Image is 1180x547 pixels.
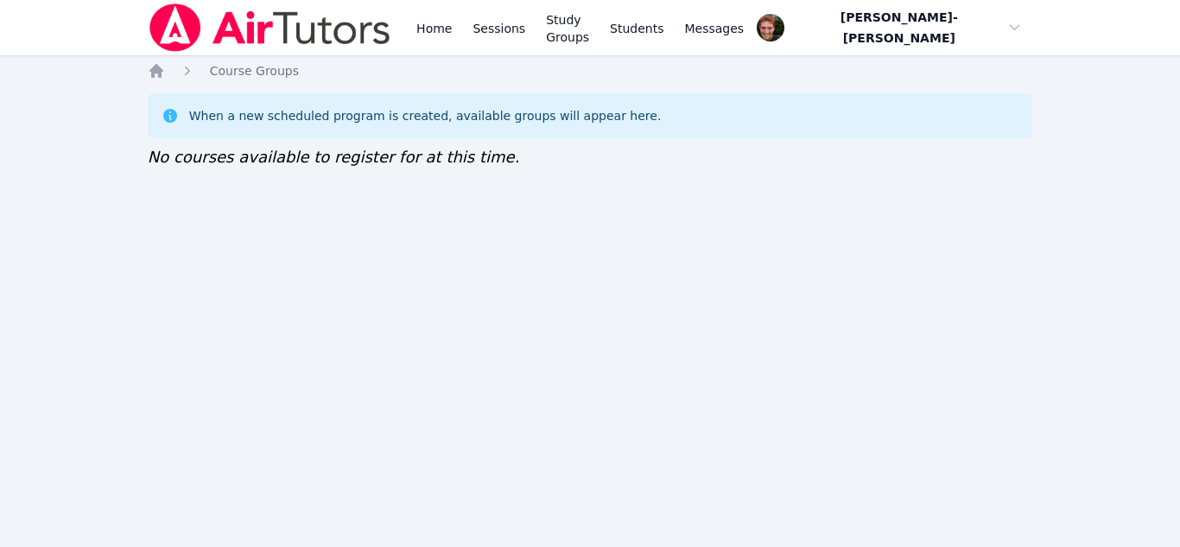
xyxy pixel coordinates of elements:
div: When a new scheduled program is created, available groups will appear here. [189,107,662,124]
a: Course Groups [210,62,299,80]
img: Air Tutors [148,3,392,52]
nav: Breadcrumb [148,62,1033,80]
span: No courses available to register for at this time. [148,148,520,166]
span: Course Groups [210,64,299,78]
span: Messages [685,20,745,37]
